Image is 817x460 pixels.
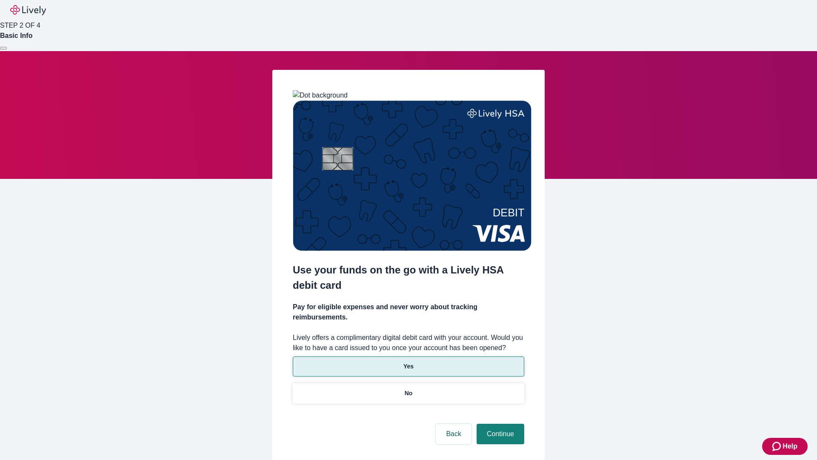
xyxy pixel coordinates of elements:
[10,5,46,15] img: Lively
[293,333,524,353] label: Lively offers a complimentary digital debit card with your account. Would you like to have a card...
[403,362,414,371] p: Yes
[762,438,808,455] button: Zendesk support iconHelp
[293,90,348,101] img: Dot background
[293,356,524,377] button: Yes
[436,424,471,444] button: Back
[293,101,531,251] img: Debit card
[293,262,524,293] h2: Use your funds on the go with a Lively HSA debit card
[405,389,413,398] p: No
[293,302,524,322] h4: Pay for eligible expenses and never worry about tracking reimbursements.
[772,441,783,451] svg: Zendesk support icon
[293,383,524,403] button: No
[783,441,797,451] span: Help
[477,424,524,444] button: Continue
